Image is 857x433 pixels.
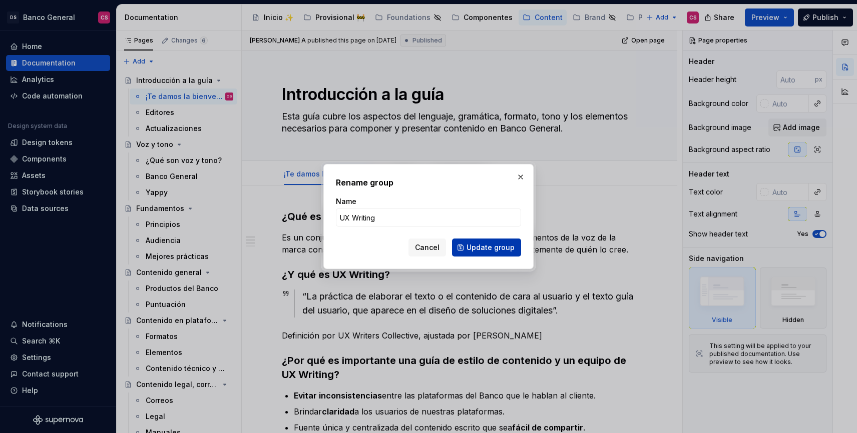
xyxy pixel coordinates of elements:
span: Cancel [415,242,440,252]
h2: Rename group [336,176,521,188]
span: Update group [467,242,515,252]
label: Name [336,196,356,206]
button: Update group [452,238,521,256]
button: Cancel [408,238,446,256]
